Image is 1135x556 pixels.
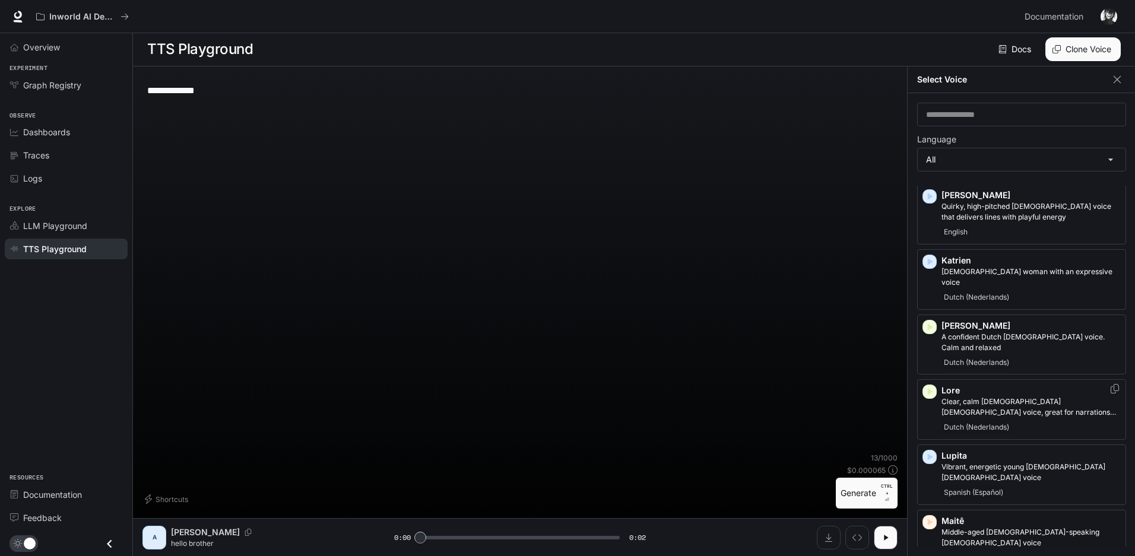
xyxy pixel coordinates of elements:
h1: TTS Playground [147,37,253,61]
span: Dutch (Nederlands) [941,290,1012,304]
a: Overview [5,37,128,58]
span: TTS Playground [23,243,87,255]
a: Documentation [1020,5,1092,28]
p: Language [917,135,956,144]
span: Dashboards [23,126,70,138]
a: Dashboards [5,122,128,142]
div: All [918,148,1126,171]
button: Download audio [817,526,841,549]
span: Documentation [1025,9,1083,24]
button: Shortcuts [142,490,193,509]
button: Copy Voice ID [240,529,256,536]
span: Logs [23,172,42,185]
div: A [145,528,164,547]
img: User avatar [1101,8,1117,25]
a: Docs [996,37,1036,61]
button: GenerateCTRL +⏎ [836,478,898,509]
a: LLM Playground [5,215,128,236]
p: Middle-aged Portuguese-speaking female voice [941,527,1121,548]
p: Quirky, high-pitched female voice that delivers lines with playful energy [941,201,1121,223]
span: Graph Registry [23,79,81,91]
p: Katrien [941,255,1121,266]
p: $ 0.000065 [847,465,886,475]
a: Traces [5,145,128,166]
p: hello brother [171,538,366,548]
p: 13 / 1000 [871,453,898,463]
button: Inspect [845,526,869,549]
p: Maitê [941,515,1121,527]
p: Dutch woman with an expressive voice [941,266,1121,288]
a: Logs [5,168,128,189]
button: Close drawer [96,532,123,556]
p: [PERSON_NAME] [941,320,1121,332]
span: Feedback [23,511,62,524]
span: Traces [23,149,49,161]
span: Dark mode toggle [24,536,36,549]
span: Dutch (Nederlands) [941,420,1012,434]
span: Spanish (Español) [941,485,1006,500]
span: Dutch (Nederlands) [941,355,1012,370]
a: Feedback [5,507,128,528]
span: English [941,225,970,239]
p: Clear, calm Dutch female voice, great for narrations and professional use cases [941,396,1121,418]
p: Lore [941,385,1121,396]
a: Graph Registry [5,75,128,96]
p: Inworld AI Demos [49,12,116,22]
p: [PERSON_NAME] [171,526,240,538]
p: CTRL + [881,482,893,497]
a: Documentation [5,484,128,505]
button: Copy Voice ID [1109,384,1121,393]
span: 0:00 [394,532,411,544]
span: Overview [23,41,60,53]
button: User avatar [1097,5,1121,28]
button: All workspaces [31,5,134,28]
p: Vibrant, energetic young Spanish-speaking female voice [941,462,1121,483]
p: A confident Dutch male voice. Calm and relaxed [941,332,1121,353]
span: Documentation [23,488,82,501]
span: LLM Playground [23,220,87,232]
a: TTS Playground [5,239,128,259]
button: Clone Voice [1045,37,1121,61]
p: ⏎ [881,482,893,504]
p: Lupita [941,450,1121,462]
p: [PERSON_NAME] [941,189,1121,201]
span: 0:02 [629,532,646,544]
